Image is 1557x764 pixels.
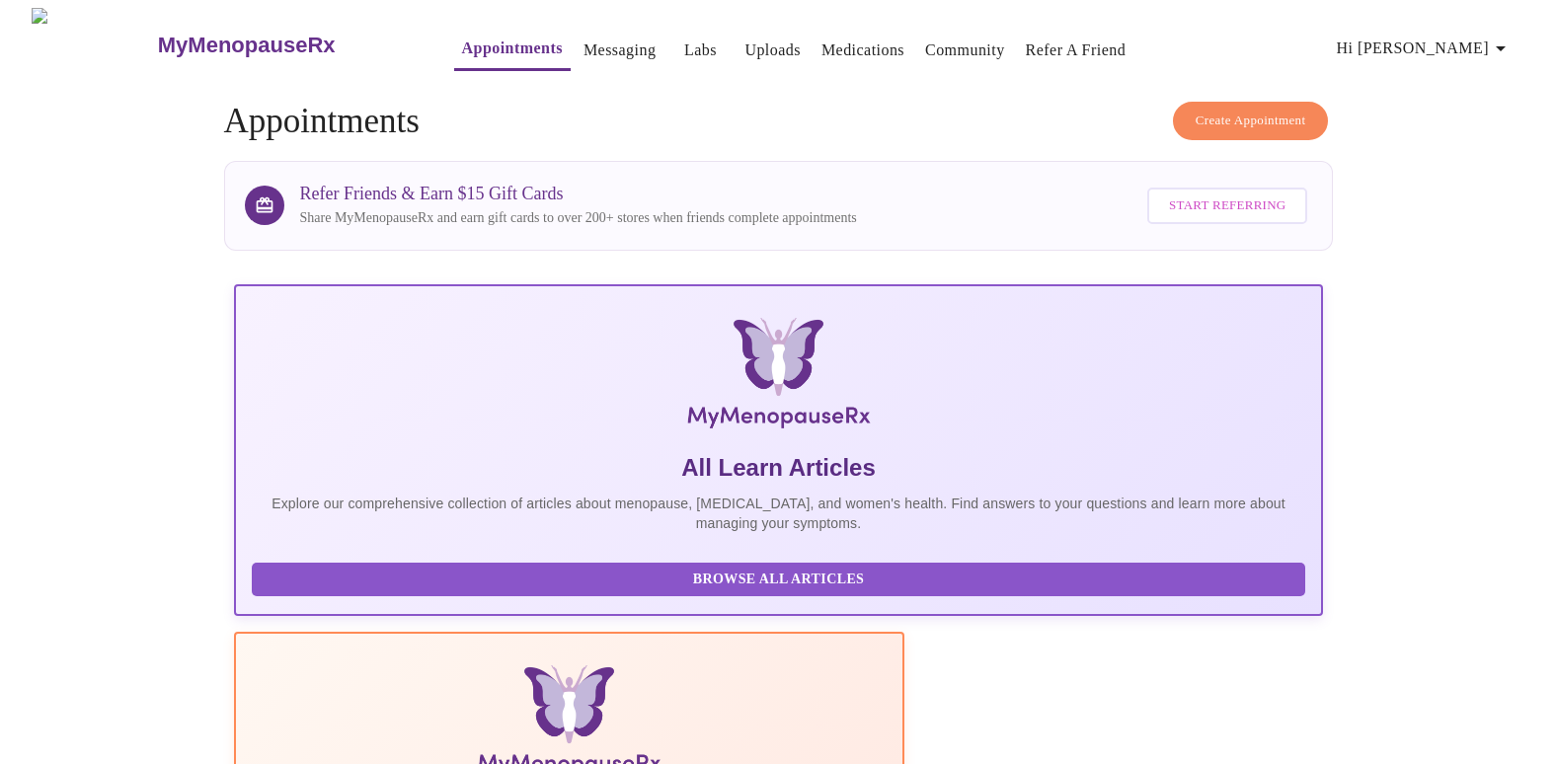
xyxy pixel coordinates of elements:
[300,208,857,228] p: Share MyMenopauseRx and earn gift cards to over 200+ stores when friends complete appointments
[252,452,1306,484] h5: All Learn Articles
[576,31,663,70] button: Messaging
[252,570,1311,586] a: Browse All Articles
[272,568,1286,592] span: Browse All Articles
[300,184,857,204] h3: Refer Friends & Earn $15 Gift Cards
[1337,35,1513,62] span: Hi [PERSON_NAME]
[814,31,912,70] button: Medications
[917,31,1013,70] button: Community
[584,37,656,64] a: Messaging
[32,8,155,82] img: MyMenopauseRx Logo
[1018,31,1134,70] button: Refer a Friend
[1173,102,1329,140] button: Create Appointment
[155,11,414,80] a: MyMenopauseRx
[462,35,563,62] a: Appointments
[821,37,904,64] a: Medications
[1142,178,1312,234] a: Start Referring
[252,494,1306,533] p: Explore our comprehensive collection of articles about menopause, [MEDICAL_DATA], and women's hea...
[252,563,1306,597] button: Browse All Articles
[415,318,1141,436] img: MyMenopauseRx Logo
[1147,188,1307,224] button: Start Referring
[684,37,717,64] a: Labs
[158,33,336,58] h3: MyMenopauseRx
[454,29,571,71] button: Appointments
[737,31,809,70] button: Uploads
[224,102,1334,141] h4: Appointments
[744,37,801,64] a: Uploads
[1026,37,1127,64] a: Refer a Friend
[925,37,1005,64] a: Community
[1196,110,1306,132] span: Create Appointment
[1169,194,1285,217] span: Start Referring
[668,31,732,70] button: Labs
[1329,29,1520,68] button: Hi [PERSON_NAME]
